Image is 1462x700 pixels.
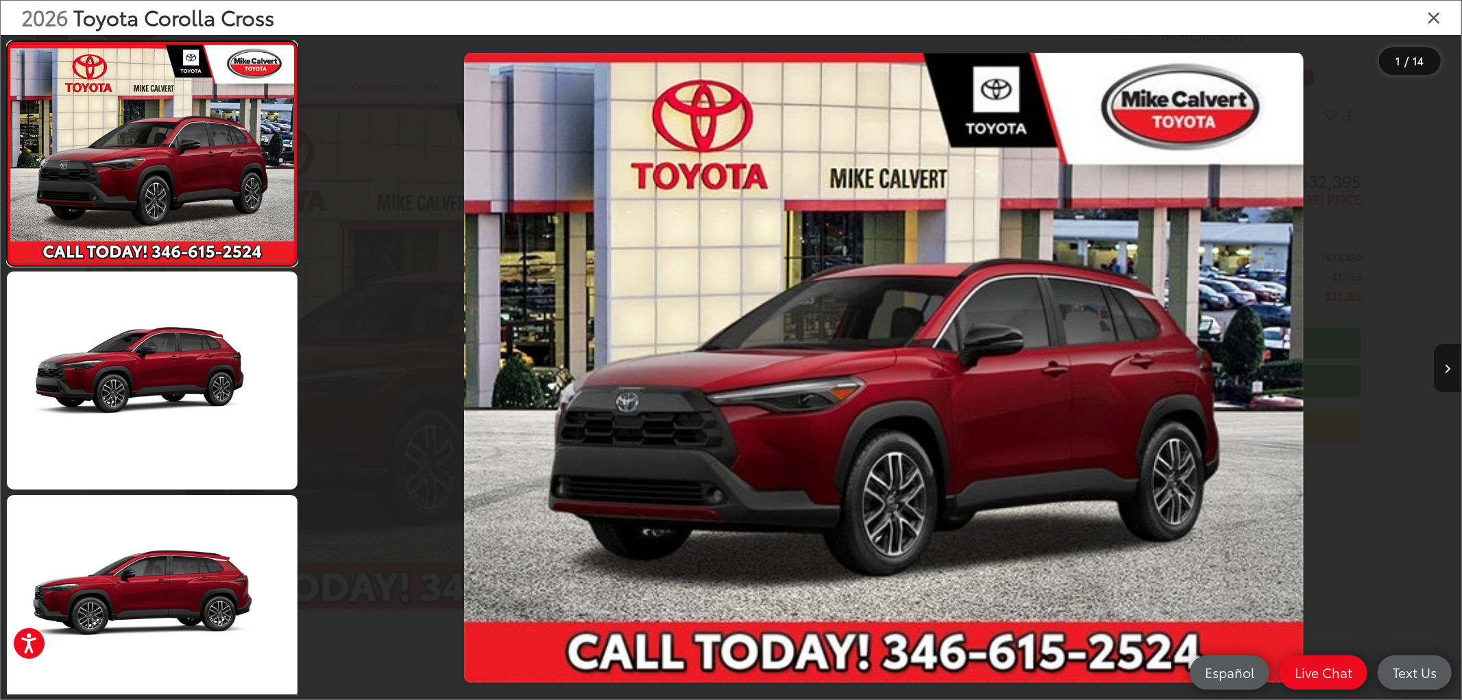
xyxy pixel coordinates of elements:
span: 1 [1396,53,1401,68]
div: 2026 Toyota Corolla Cross XLE 0 [306,53,1461,683]
span: / [1404,56,1411,66]
a: Live Chat [1280,655,1367,690]
span: 2026 [21,2,68,32]
span: Live Chat [1288,664,1359,681]
button: Next image [1434,344,1461,392]
img: 2026 Toyota Corolla Cross XLE [8,45,297,263]
img: 2026 Toyota Corolla Cross XLE [4,269,301,492]
span: Text Us [1386,664,1443,681]
a: Text Us [1378,655,1452,690]
span: Toyota Corolla Cross [73,2,274,32]
span: 14 [1413,53,1424,68]
i: Close gallery [1427,8,1441,26]
span: Español [1198,664,1261,681]
img: 2026 Toyota Corolla Cross XLE [464,53,1304,683]
a: Español [1190,655,1269,690]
